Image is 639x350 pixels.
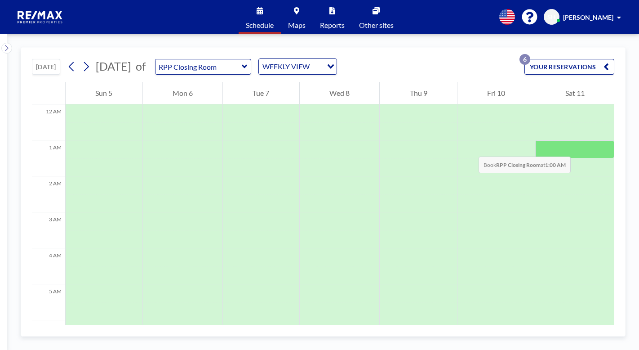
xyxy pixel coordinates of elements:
[143,82,223,104] div: Mon 6
[32,284,65,320] div: 5 AM
[300,82,380,104] div: Wed 8
[479,157,571,173] span: Book at
[312,61,322,72] input: Search for option
[519,54,530,65] p: 6
[155,59,242,74] input: RPP Closing Room
[32,212,65,248] div: 3 AM
[496,162,541,168] b: RPP Closing Room
[32,248,65,284] div: 4 AM
[547,13,556,21] span: SH
[32,140,65,176] div: 1 AM
[535,82,614,104] div: Sat 11
[246,22,274,29] span: Schedule
[545,162,566,168] b: 1:00 AM
[259,59,337,74] div: Search for option
[96,59,131,73] span: [DATE]
[32,176,65,212] div: 2 AM
[320,22,345,29] span: Reports
[32,59,60,75] button: [DATE]
[14,8,67,26] img: organization-logo
[32,104,65,140] div: 12 AM
[261,61,311,72] span: WEEKLY VIEW
[288,22,306,29] span: Maps
[524,59,614,75] button: YOUR RESERVATIONS6
[136,59,146,73] span: of
[66,82,142,104] div: Sun 5
[563,13,613,21] span: [PERSON_NAME]
[359,22,394,29] span: Other sites
[223,82,299,104] div: Tue 7
[380,82,457,104] div: Thu 9
[457,82,535,104] div: Fri 10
